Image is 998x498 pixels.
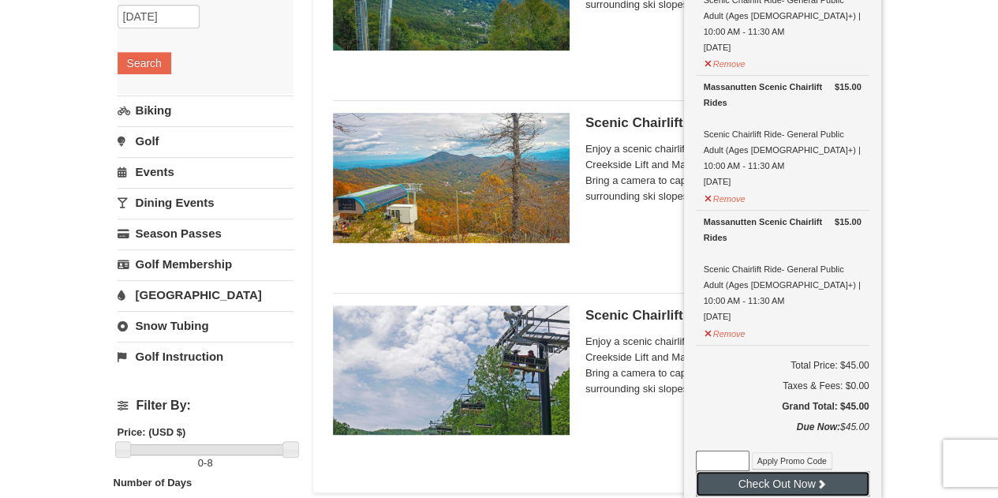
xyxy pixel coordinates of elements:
a: Snow Tubing [118,311,293,340]
span: Enjoy a scenic chairlift ride up Massanutten’s signature Creekside Lift and Massanutten's NEW Pea... [585,334,862,397]
a: Golf Membership [118,249,293,279]
a: Biking [118,95,293,125]
a: Golf [118,126,293,155]
strong: $15.00 [835,79,862,95]
strong: $15.00 [835,214,862,230]
a: Events [118,157,293,186]
button: Remove [704,52,746,72]
div: $45.00 [696,419,869,451]
a: Golf Instruction [118,342,293,371]
span: 0 [198,457,204,469]
div: Scenic Chairlift Ride- General Public Adult (Ages [DEMOGRAPHIC_DATA]+) | 10:00 AM - 11:30 AM [DATE] [704,214,862,324]
a: Dining Events [118,188,293,217]
h6: Total Price: $45.00 [696,358,869,373]
button: Remove [704,187,746,207]
img: 24896431-13-a88f1aaf.jpg [333,113,570,242]
strong: Due Now: [796,421,839,432]
div: Taxes & Fees: $0.00 [696,378,869,394]
button: Remove [704,322,746,342]
img: 24896431-9-664d1467.jpg [333,305,570,435]
strong: Number of Days [114,477,192,489]
a: [GEOGRAPHIC_DATA] [118,280,293,309]
div: Massanutten Scenic Chairlift Rides [704,214,862,245]
div: Scenic Chairlift Ride- General Public Adult (Ages [DEMOGRAPHIC_DATA]+) | 10:00 AM - 11:30 AM [DATE] [704,79,862,189]
h5: Scenic Chairlift Ride | 1:00 PM - 2:30 PM [585,308,862,324]
span: Enjoy a scenic chairlift ride up Massanutten’s signature Creekside Lift and Massanutten's NEW Pea... [585,141,862,204]
h5: Scenic Chairlift Ride | 11:30 AM - 1:00 PM [585,115,862,131]
h4: Filter By: [118,399,293,413]
strong: Price: (USD $) [118,426,186,438]
h5: Grand Total: $45.00 [696,399,869,414]
span: 8 [207,457,212,469]
label: - [118,455,293,471]
button: Apply Promo Code [752,452,832,470]
div: Massanutten Scenic Chairlift Rides [704,79,862,110]
button: Check Out Now [696,471,869,496]
button: Search [118,52,171,74]
a: Season Passes [118,219,293,248]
